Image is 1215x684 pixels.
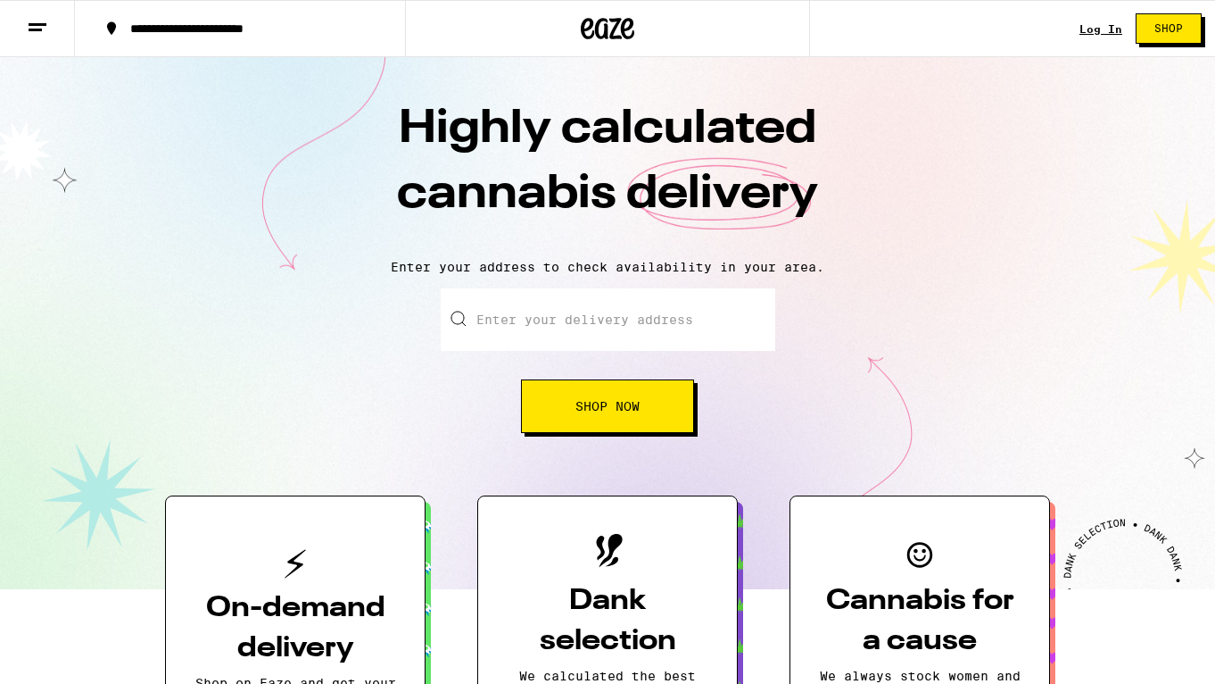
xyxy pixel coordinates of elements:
p: Enter your address to check availability in your area. [18,260,1197,274]
h3: Dank selection [507,581,708,662]
h3: Cannabis for a cause [819,581,1021,662]
span: Shop [1154,23,1183,34]
h3: On-demand delivery [194,588,396,669]
button: Shop [1136,13,1202,44]
span: Shop Now [575,400,640,413]
button: Shop Now [521,380,694,433]
a: Log In [1079,23,1122,35]
a: Shop [1122,13,1215,44]
h1: Highly calculated cannabis delivery [295,97,920,246]
input: Enter your delivery address [441,288,775,351]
